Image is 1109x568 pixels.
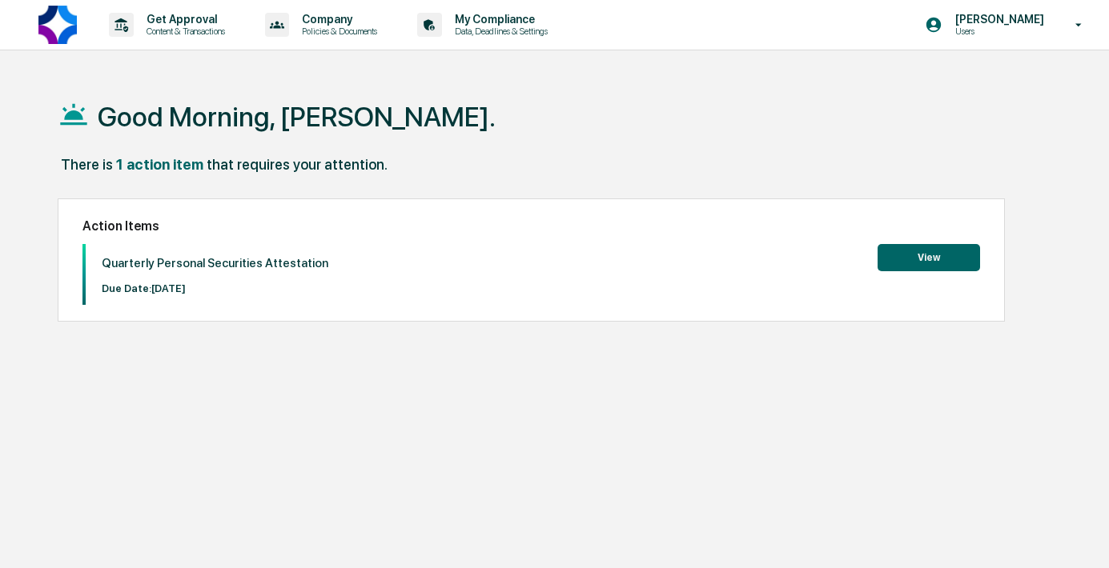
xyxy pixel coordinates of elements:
[878,249,980,264] a: View
[98,101,496,133] h1: Good Morning, [PERSON_NAME].
[134,26,233,37] p: Content & Transactions
[116,156,203,173] div: 1 action item
[134,13,233,26] p: Get Approval
[102,282,328,294] p: Due Date: [DATE]
[61,156,113,173] div: There is
[102,256,328,270] p: Quarterly Personal Securities Attestation
[289,13,385,26] p: Company
[442,26,556,37] p: Data, Deadlines & Settings
[442,13,556,26] p: My Compliance
[878,244,980,271] button: View
[942,13,1052,26] p: [PERSON_NAME]
[942,26,1052,37] p: Users
[82,218,981,234] h2: Action Items
[207,156,388,173] div: that requires your attention.
[289,26,385,37] p: Policies & Documents
[38,6,77,44] img: logo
